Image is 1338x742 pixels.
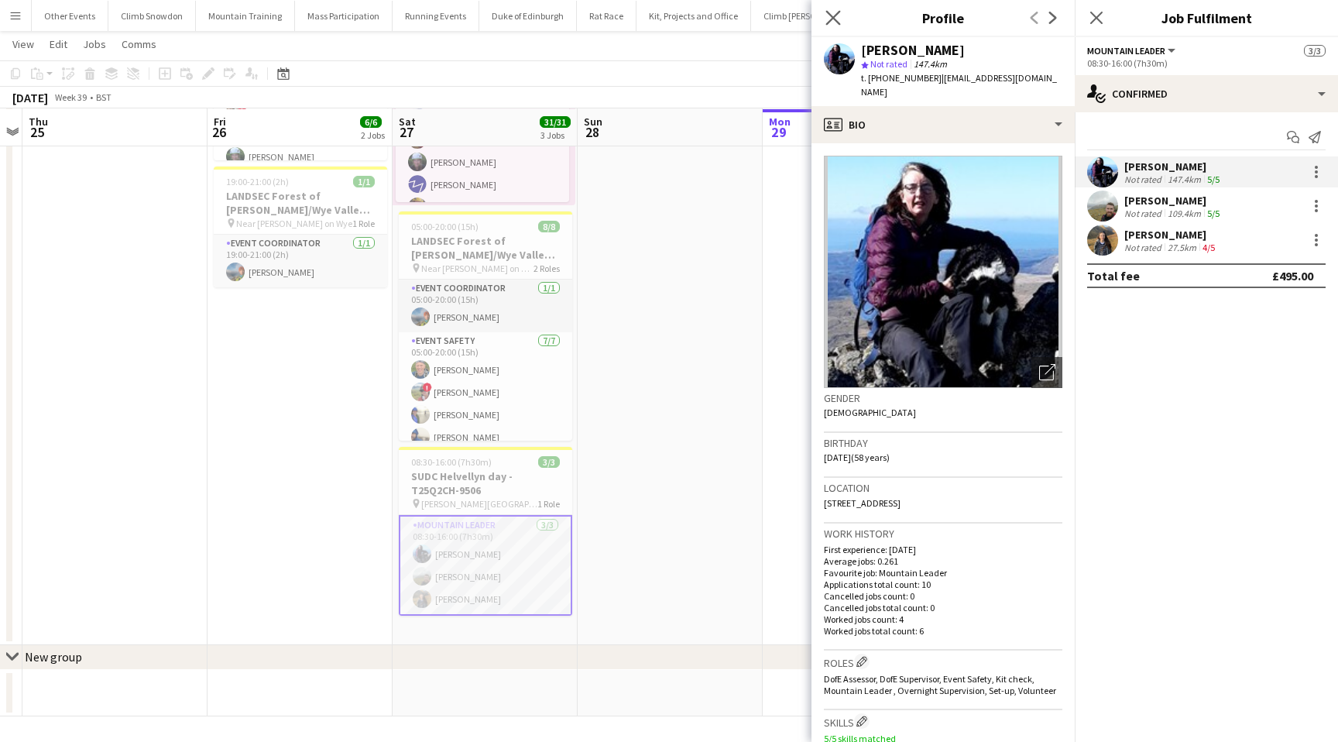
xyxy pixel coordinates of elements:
[582,123,602,141] span: 28
[824,156,1062,388] img: Crew avatar or photo
[411,456,492,468] span: 08:30-16:00 (7h30m)
[393,1,479,31] button: Running Events
[824,497,901,509] span: [STREET_ADDRESS]
[51,91,90,103] span: Week 39
[824,613,1062,625] p: Worked jobs count: 4
[538,456,560,468] span: 3/3
[399,447,572,616] app-job-card: 08:30-16:00 (7h30m)3/3SUDC Helvellyn day - T25Q2CH-9506 [PERSON_NAME][GEOGRAPHIC_DATA][PERSON_NAM...
[1124,160,1223,173] div: [PERSON_NAME]
[533,263,560,274] span: 2 Roles
[43,34,74,54] a: Edit
[214,189,387,217] h3: LANDSEC Forest of [PERSON_NAME]/Wye Valley Challenge - S25Q2CH-9594
[1202,242,1215,253] app-skills-label: 4/5
[96,91,111,103] div: BST
[399,332,572,520] app-card-role: Event Safety7/705:00-20:00 (15h)[PERSON_NAME]![PERSON_NAME][PERSON_NAME][PERSON_NAME]
[1165,208,1204,219] div: 109.4km
[108,1,196,31] button: Climb Snowdon
[399,515,572,616] app-card-role: Mountain Leader3/308:30-16:00 (7h30m)[PERSON_NAME][PERSON_NAME][PERSON_NAME]
[1075,75,1338,112] div: Confirmed
[12,90,48,105] div: [DATE]
[12,37,34,51] span: View
[1031,357,1062,388] div: Open photos pop-in
[1124,242,1165,253] div: Not rated
[361,129,385,141] div: 2 Jobs
[861,43,965,57] div: [PERSON_NAME]
[1207,173,1220,185] app-skills-label: 5/5
[1272,268,1313,283] div: £495.00
[236,218,352,229] span: Near [PERSON_NAME] on Wye
[861,72,942,84] span: t. [PHONE_NUMBER]
[824,452,890,463] span: [DATE] (58 years)
[824,407,916,418] span: [DEMOGRAPHIC_DATA]
[421,498,537,510] span: [PERSON_NAME][GEOGRAPHIC_DATA][PERSON_NAME]
[423,383,432,392] span: !
[1087,268,1140,283] div: Total fee
[226,176,289,187] span: 19:00-21:00 (2h)
[1087,45,1165,57] span: Mountain Leader
[295,1,393,31] button: Mass Participation
[26,123,48,141] span: 25
[824,625,1062,637] p: Worked jobs total count: 6
[32,1,108,31] button: Other Events
[1124,173,1165,185] div: Not rated
[824,527,1062,541] h3: Work history
[214,167,387,287] app-job-card: 19:00-21:00 (2h)1/1LANDSEC Forest of [PERSON_NAME]/Wye Valley Challenge - S25Q2CH-9594 Near [PERS...
[1165,173,1204,185] div: 147.4km
[1124,194,1223,208] div: [PERSON_NAME]
[399,115,416,129] span: Sat
[811,8,1075,28] h3: Profile
[538,221,560,232] span: 8/8
[1087,57,1326,69] div: 08:30-16:00 (7h30m)
[824,654,1062,670] h3: Roles
[824,602,1062,613] p: Cancelled jobs total count: 0
[584,115,602,129] span: Sun
[479,1,577,31] button: Duke of Edinburgh
[115,34,163,54] a: Comms
[751,1,867,31] button: Climb [PERSON_NAME]
[352,218,375,229] span: 1 Role
[83,37,106,51] span: Jobs
[1124,228,1218,242] div: [PERSON_NAME]
[824,391,1062,405] h3: Gender
[1165,242,1199,253] div: 27.5km
[540,116,571,128] span: 31/31
[824,579,1062,590] p: Applications total count: 10
[1207,208,1220,219] app-skills-label: 5/5
[411,221,479,232] span: 05:00-20:00 (15h)
[1087,45,1178,57] button: Mountain Leader
[396,123,416,141] span: 27
[824,567,1062,579] p: Favourite job: Mountain Leader
[870,58,907,70] span: Not rated
[769,115,791,129] span: Mon
[399,469,572,497] h3: SUDC Helvellyn day - T25Q2CH-9506
[214,235,387,287] app-card-role: Event Coordinator1/119:00-21:00 (2h)[PERSON_NAME]
[824,590,1062,602] p: Cancelled jobs count: 0
[1075,8,1338,28] h3: Job Fulfilment
[537,498,560,510] span: 1 Role
[824,481,1062,495] h3: Location
[636,1,751,31] button: Kit, Projects and Office
[6,34,40,54] a: View
[399,280,572,332] app-card-role: Event Coordinator1/105:00-20:00 (15h)[PERSON_NAME]
[399,234,572,262] h3: LANDSEC Forest of [PERSON_NAME]/Wye Valley Challenge - S25Q2CH-9594
[540,129,570,141] div: 3 Jobs
[767,123,791,141] span: 29
[824,673,1056,696] span: DofE Assessor, DofE Supervisor, Event Safety, Kit check, Mountain Leader , Overnight Supervision,...
[824,713,1062,730] h3: Skills
[421,263,533,274] span: Near [PERSON_NAME] on Wye
[1304,45,1326,57] span: 3/3
[811,106,1075,143] div: Bio
[399,211,572,441] app-job-card: 05:00-20:00 (15h)8/8LANDSEC Forest of [PERSON_NAME]/Wye Valley Challenge - S25Q2CH-9594 Near [PER...
[29,115,48,129] span: Thu
[50,37,67,51] span: Edit
[25,649,82,665] div: New group
[1124,208,1165,219] div: Not rated
[77,34,112,54] a: Jobs
[911,58,950,70] span: 147.4km
[214,115,226,129] span: Fri
[353,176,375,187] span: 1/1
[122,37,156,51] span: Comms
